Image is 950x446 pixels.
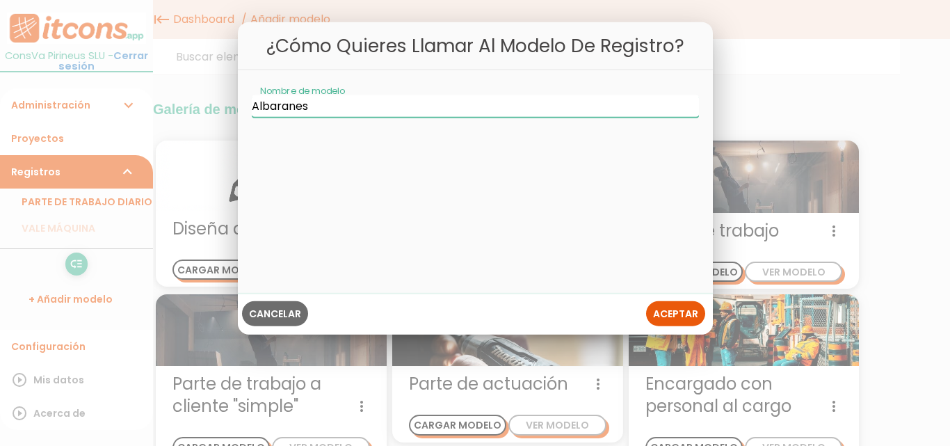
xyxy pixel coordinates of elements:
[242,301,308,326] button: Close
[249,307,301,321] span: Cancelar
[260,86,345,98] label: Nombre de modelo
[248,33,702,58] h5: ¿Cómo quieres llamar al modelo de Registro?
[646,301,705,326] button: next
[653,307,698,321] span: Aceptar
